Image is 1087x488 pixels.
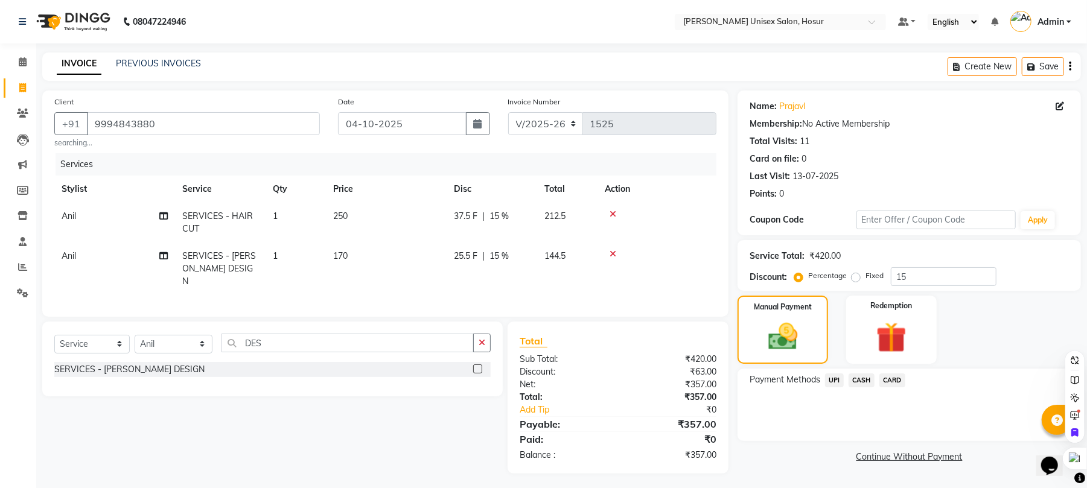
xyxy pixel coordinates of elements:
div: No Active Membership [750,118,1069,130]
div: Discount: [750,271,787,284]
div: 11 [800,135,809,148]
span: Anil [62,211,76,221]
button: Apply [1021,211,1055,229]
th: Price [326,176,447,203]
span: CARD [879,373,905,387]
input: Enter Offer / Coupon Code [856,211,1016,229]
div: ₹63.00 [618,366,725,378]
small: searching... [54,138,320,148]
th: Service [175,176,266,203]
div: Net: [511,378,618,391]
span: Total [520,335,547,347]
div: ₹357.00 [618,449,725,461]
div: Card on file: [750,153,799,165]
span: 250 [333,211,348,221]
div: ₹0 [636,404,725,416]
label: Percentage [808,270,847,281]
div: Balance : [511,449,618,461]
a: PREVIOUS INVOICES [116,58,201,69]
div: Name: [750,100,777,113]
a: Prajavl [779,100,805,113]
th: Disc [447,176,537,203]
div: Membership: [750,118,802,130]
div: SERVICES - [PERSON_NAME] DESIGN [54,363,205,376]
label: Client [54,97,74,107]
span: UPI [825,373,844,387]
div: Last Visit: [750,170,790,183]
img: logo [31,5,113,39]
div: 13-07-2025 [792,170,838,183]
span: CASH [849,373,875,387]
label: Invoice Number [508,97,561,107]
span: SERVICES - [PERSON_NAME] DESIGN [182,250,256,287]
th: Stylist [54,176,175,203]
span: Anil [62,250,76,261]
span: 15 % [489,250,509,262]
label: Manual Payment [754,302,812,312]
iframe: chat widget [1036,440,1075,476]
label: Fixed [865,270,884,281]
div: ₹0 [618,432,725,446]
div: Total: [511,391,618,404]
div: Payable: [511,417,618,431]
button: +91 [54,112,88,135]
div: Total Visits: [750,135,797,148]
span: SERVICES - HAIR CUT [182,211,253,234]
th: Total [537,176,598,203]
span: 144.5 [544,250,566,261]
div: ₹357.00 [618,378,725,391]
th: Action [598,176,716,203]
span: 1 [273,211,278,221]
div: Sub Total: [511,353,618,366]
th: Qty [266,176,326,203]
div: Discount: [511,366,618,378]
span: | [482,210,485,223]
input: Search by Name/Mobile/Email/Code [87,112,320,135]
img: _gift.svg [867,318,916,356]
div: 0 [779,188,784,200]
img: Admin [1010,11,1031,32]
div: Points: [750,188,777,200]
span: 15 % [489,210,509,223]
a: Add Tip [511,404,636,416]
span: Admin [1038,16,1064,28]
a: Continue Without Payment [740,451,1079,463]
span: 25.5 F [454,250,477,262]
div: 0 [802,153,806,165]
label: Date [338,97,354,107]
span: 212.5 [544,211,566,221]
button: Create New [948,57,1017,76]
div: ₹420.00 [618,353,725,366]
div: Coupon Code [750,214,856,226]
div: ₹420.00 [809,250,841,262]
input: Search or Scan [222,334,474,352]
span: 37.5 F [454,210,477,223]
span: | [482,250,485,262]
label: Redemption [870,300,912,311]
div: Service Total: [750,250,805,262]
div: ₹357.00 [618,391,725,404]
button: Save [1022,57,1064,76]
div: Paid: [511,432,618,446]
span: Payment Methods [750,373,820,386]
b: 08047224946 [133,5,186,39]
span: 1 [273,250,278,261]
span: 170 [333,250,348,261]
div: Services [56,153,725,176]
div: ₹357.00 [618,417,725,431]
img: _cash.svg [759,320,807,353]
a: INVOICE [57,53,101,75]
